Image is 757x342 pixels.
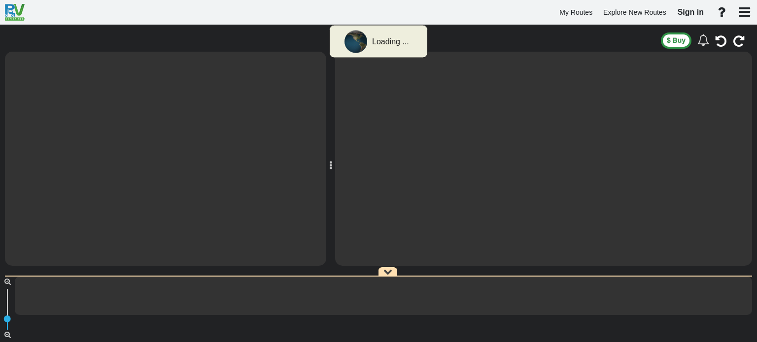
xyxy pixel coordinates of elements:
[599,3,671,22] a: Explore New Routes
[667,36,686,44] span: $ Buy
[372,36,409,48] div: Loading ...
[673,2,708,23] a: Sign in
[661,32,691,49] button: $ Buy
[559,8,592,16] span: My Routes
[678,8,704,16] span: Sign in
[603,8,666,16] span: Explore New Routes
[555,3,597,22] a: My Routes
[5,4,25,21] img: RvPlanetLogo.png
